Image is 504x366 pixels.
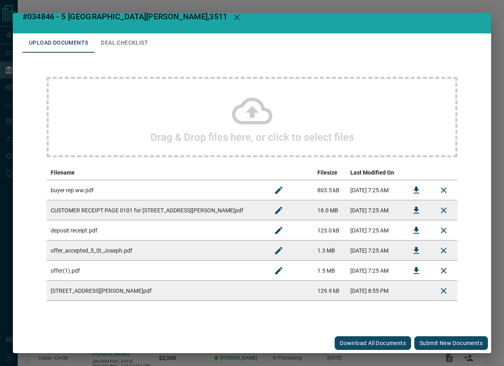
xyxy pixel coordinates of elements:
td: [DATE] 8:55 PM [346,281,403,301]
td: CUSTOMER RECEIPT PAGE 0101 for [STREET_ADDRESS][PERSON_NAME]pdf [47,200,265,220]
td: offer(1).pdf [47,261,265,281]
td: deposit receipt.pdf [47,220,265,241]
button: Rename [269,181,288,200]
td: [DATE] 7:25 AM [346,220,403,241]
button: Rename [269,241,288,260]
button: Download All Documents [335,336,411,350]
button: Download [407,201,426,220]
td: [DATE] 7:25 AM [346,261,403,281]
td: buyer rep ww.pdf [47,180,265,200]
span: #034846 - 5 [GEOGRAPHIC_DATA][PERSON_NAME],3511 [23,12,227,21]
th: delete file action column [430,165,457,180]
button: Upload Documents [23,33,95,53]
td: [DATE] 7:25 AM [346,241,403,261]
button: Rename [269,201,288,220]
h2: Drag & Drop files here, or click to select files [150,131,354,143]
th: download action column [403,165,430,180]
button: Download [407,261,426,280]
th: edit column [265,165,313,180]
td: 18.0 MB [313,200,346,220]
td: offer_accepted_5_St_Joseph.pdf [47,241,265,261]
button: Remove File [434,201,453,220]
button: Deal Checklist [95,33,154,53]
td: 1.3 MB [313,241,346,261]
button: Rename [269,261,288,280]
button: Download [407,181,426,200]
th: Filesize [313,165,346,180]
button: Rename [269,221,288,240]
td: 803.5 kB [313,180,346,200]
th: Last Modified On [346,165,403,180]
button: Download [407,221,426,240]
button: Remove File [434,221,453,240]
div: Drag & Drop files here, or click to select files [47,77,457,157]
td: [STREET_ADDRESS][PERSON_NAME]pdf [47,281,265,301]
button: Remove File [434,261,453,280]
button: Remove File [434,181,453,200]
button: Download [407,241,426,260]
button: Remove File [434,241,453,260]
button: Submit new documents [414,336,488,350]
th: Filename [47,165,265,180]
td: 129.9 kB [313,281,346,301]
td: 123.0 kB [313,220,346,241]
td: [DATE] 7:25 AM [346,180,403,200]
td: [DATE] 7:25 AM [346,200,403,220]
button: Delete [434,281,453,300]
td: 1.5 MB [313,261,346,281]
